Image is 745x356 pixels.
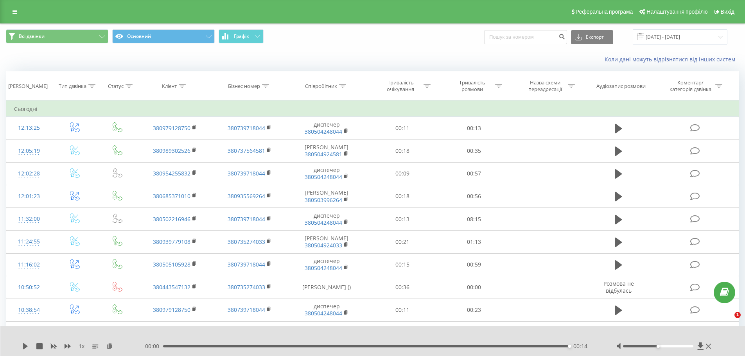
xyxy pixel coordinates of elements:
[305,264,342,272] a: 380504248044
[438,117,510,140] td: 00:13
[234,34,249,39] span: Графік
[438,140,510,162] td: 00:35
[108,83,124,89] div: Статус
[14,189,44,204] div: 12:01:23
[734,312,741,318] span: 1
[219,29,264,43] button: Графік
[438,185,510,208] td: 00:56
[438,162,510,185] td: 00:57
[228,124,265,132] a: 380739718044
[305,309,342,317] a: 380504248044
[153,215,190,223] a: 380502216946
[228,215,265,223] a: 380739718044
[305,150,342,158] a: 380504924581
[287,208,367,231] td: диспечер
[305,173,342,181] a: 380504248044
[153,238,190,245] a: 380939779108
[287,117,367,140] td: диспечер
[287,322,367,344] td: диспечер
[367,231,438,253] td: 00:21
[367,117,438,140] td: 00:11
[14,325,44,340] div: 10:37:39
[14,234,44,249] div: 11:24:55
[596,83,646,89] div: Аудіозапис розмови
[305,83,337,89] div: Співробітник
[305,219,342,226] a: 380504248044
[438,208,510,231] td: 08:15
[14,280,44,295] div: 10:50:52
[668,79,713,93] div: Коментар/категорія дзвінка
[153,306,190,313] a: 380979128750
[438,322,510,344] td: 00:11
[19,33,45,39] span: Всі дзвінки
[605,55,739,63] a: Коли дані можуть відрізнятися вiд інших систем
[367,140,438,162] td: 00:18
[153,192,190,200] a: 380685371010
[718,312,737,331] iframe: Intercom live chat
[228,170,265,177] a: 380739718044
[228,83,260,89] div: Бізнес номер
[228,283,265,291] a: 380735274033
[112,29,215,43] button: Основний
[287,162,367,185] td: диспечер
[153,283,190,291] a: 380443547132
[228,147,265,154] a: 380737564581
[14,257,44,272] div: 11:16:02
[451,79,493,93] div: Тривалість розмови
[287,231,367,253] td: [PERSON_NAME]
[8,83,48,89] div: [PERSON_NAME]
[79,342,84,350] span: 1 x
[6,29,108,43] button: Всі дзвінки
[438,276,510,299] td: 00:00
[657,345,660,348] div: Accessibility label
[367,253,438,276] td: 00:15
[568,345,571,348] div: Accessibility label
[576,9,633,15] span: Реферальна програма
[367,276,438,299] td: 00:36
[484,30,567,44] input: Пошук за номером
[438,253,510,276] td: 00:59
[6,101,739,117] td: Сьогодні
[153,147,190,154] a: 380989302526
[287,185,367,208] td: [PERSON_NAME]
[646,9,707,15] span: Налаштування профілю
[367,299,438,321] td: 00:11
[14,166,44,181] div: 12:02:28
[228,238,265,245] a: 380735274033
[367,322,438,344] td: 00:14
[162,83,177,89] div: Клієнт
[305,242,342,249] a: 380504924033
[571,30,613,44] button: Експорт
[153,261,190,268] a: 380505105928
[573,342,587,350] span: 00:14
[380,79,422,93] div: Тривалість очікування
[153,124,190,132] a: 380979128750
[287,299,367,321] td: диспечер
[14,120,44,136] div: 12:13:25
[228,192,265,200] a: 380935569264
[145,342,163,350] span: 00:00
[59,83,86,89] div: Тип дзвінка
[721,9,734,15] span: Вихід
[153,170,190,177] a: 380954255832
[367,162,438,185] td: 00:09
[287,276,367,299] td: [PERSON_NAME] ()
[14,211,44,227] div: 11:32:00
[228,306,265,313] a: 380739718044
[287,253,367,276] td: диспечер
[305,196,342,204] a: 380503996264
[305,128,342,135] a: 380504248044
[287,140,367,162] td: [PERSON_NAME]
[603,280,634,294] span: Розмова не відбулась
[14,302,44,318] div: 10:38:54
[438,299,510,321] td: 00:23
[524,79,566,93] div: Назва схеми переадресації
[438,231,510,253] td: 01:13
[367,185,438,208] td: 00:18
[367,208,438,231] td: 00:13
[14,143,44,159] div: 12:05:19
[228,261,265,268] a: 380739718044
